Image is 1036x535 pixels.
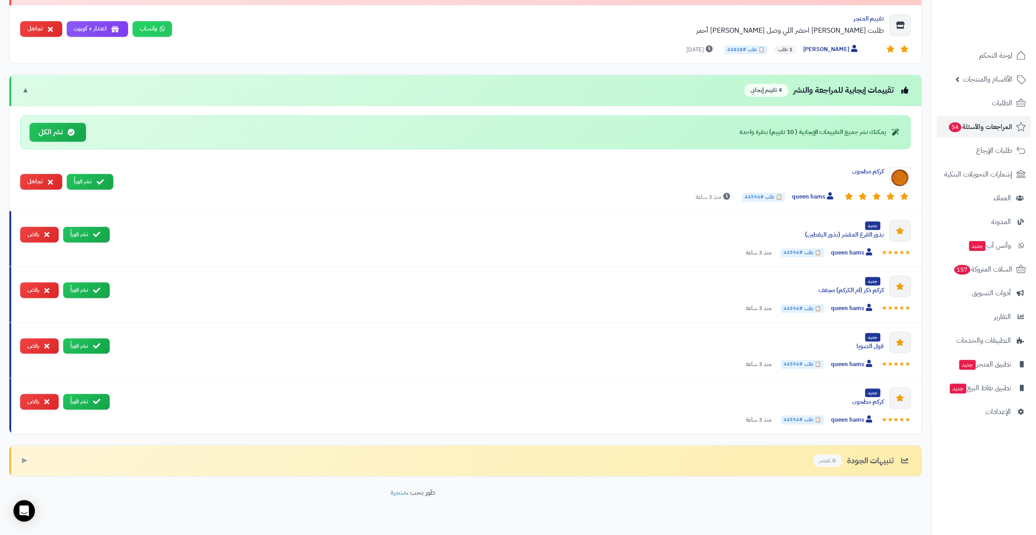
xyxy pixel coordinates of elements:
[179,25,884,36] div: طلبت [PERSON_NAME] اخضر اللي وصل [PERSON_NAME] أحمر
[937,92,1031,114] a: الطلبات
[865,221,880,230] span: جديد
[950,384,966,393] span: جديد
[781,360,824,369] span: 📋 طلب #44594
[968,239,1011,252] span: وآتس آب
[67,174,113,190] button: نشر فوراً
[882,415,911,424] div: ★★★★★
[20,174,62,190] button: تجاهل
[696,193,732,202] span: منذ 3 ساعة
[803,45,860,54] span: [PERSON_NAME]
[746,304,771,313] span: منذ 3 ساعة
[953,263,1012,276] span: السلات المتروكة
[781,248,824,257] span: 📋 طلب #44594
[831,360,874,369] span: queen hams
[882,360,911,369] div: ★★★★★
[117,286,884,295] div: كركم ذكر (ام الكركم) مجفف
[117,397,884,406] div: كركم مطحون
[958,358,1011,371] span: تطبيق المتجر
[993,192,1011,204] span: العملاء
[746,416,771,424] span: منذ 3 ساعة
[20,338,59,354] button: رفض
[133,21,172,37] a: واتساب
[20,394,59,410] button: رفض
[937,306,1031,328] a: التقارير
[937,377,1031,399] a: تطبيق نقاط البيعجديد
[889,167,911,189] img: Product
[831,248,874,258] span: queen hams
[746,360,771,369] span: منذ 3 ساعة
[781,415,824,424] span: 📋 طلب #44594
[775,45,796,54] span: 1 طلب
[120,167,884,176] div: كركم مطحون
[979,49,1012,62] span: لوحة التحكم
[745,84,911,97] div: تقييمات إيجابية للمراجعة والنشر
[742,193,785,202] span: 📋 طلب #44594
[937,140,1031,161] a: طلبات الإرجاع
[831,304,874,313] span: queen hams
[937,401,1031,423] a: الإعدادات
[937,116,1031,138] a: المراجعات والأسئلة54
[63,338,110,354] button: نشر فوراً
[992,97,1012,109] span: الطلبات
[813,454,842,467] span: 0 عنصر
[740,128,901,137] div: يمكنك نشر جميع التقييمات الإيجابية ( 10 تقييم) بنقرة واحدة
[944,168,1012,181] span: إشعارات التحويلات البنكية
[937,330,1031,351] a: التطبيقات والخدمات
[954,265,970,275] span: 157
[975,20,1027,39] img: logo-2.png
[63,394,110,410] button: نشر فوراً
[937,235,1031,256] a: وآتس آبجديد
[22,85,29,95] span: ▼
[969,241,985,251] span: جديد
[976,144,1012,157] span: طلبات الإرجاع
[20,21,62,37] button: تجاهل
[972,287,1011,299] span: أدوات التسويق
[865,333,880,341] span: جديد
[63,227,110,242] button: نشر فوراً
[792,192,835,202] span: queen hams
[22,455,27,466] span: ▶
[831,415,874,425] span: queen hams
[781,304,824,313] span: 📋 طلب #44594
[949,122,962,133] span: 54
[20,227,59,242] button: رفض
[949,382,1011,394] span: تطبيق نقاط البيع
[20,282,59,298] button: رفض
[865,277,880,285] span: جديد
[30,123,86,142] button: نشر الكل
[963,73,1012,86] span: الأقسام والمنتجات
[937,164,1031,185] a: إشعارات التحويلات البنكية
[67,21,128,37] button: اعتذار + كوبون
[882,248,911,257] div: ★★★★★
[117,230,884,239] div: بذور القرع المقشر (بذور اليقطين)
[937,259,1031,280] a: السلات المتروكة157
[937,211,1031,233] a: المدونة
[937,282,1031,304] a: أدوات التسويق
[991,216,1011,228] span: المدونة
[948,121,1012,133] span: المراجعات والأسئلة
[865,388,880,397] span: جديد
[117,342,884,351] div: فول الصويا
[179,14,884,23] div: تقييم المتجر
[813,454,911,467] div: تنبيهات الجودة
[390,487,407,498] a: متجرة
[63,282,110,298] button: نشر فوراً
[745,84,788,97] span: 4 تقييم إيجابي
[937,187,1031,209] a: العملاء
[686,45,715,54] span: [DATE]
[724,45,767,54] span: 📋 طلب #44838
[746,249,771,257] span: منذ 3 ساعة
[937,45,1031,66] a: لوحة التحكم
[994,311,1011,323] span: التقارير
[956,334,1011,347] span: التطبيقات والخدمات
[937,354,1031,375] a: تطبيق المتجرجديد
[985,406,1011,418] span: الإعدادات
[959,360,976,370] span: جديد
[13,500,35,522] div: Open Intercom Messenger
[882,304,911,313] div: ★★★★★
